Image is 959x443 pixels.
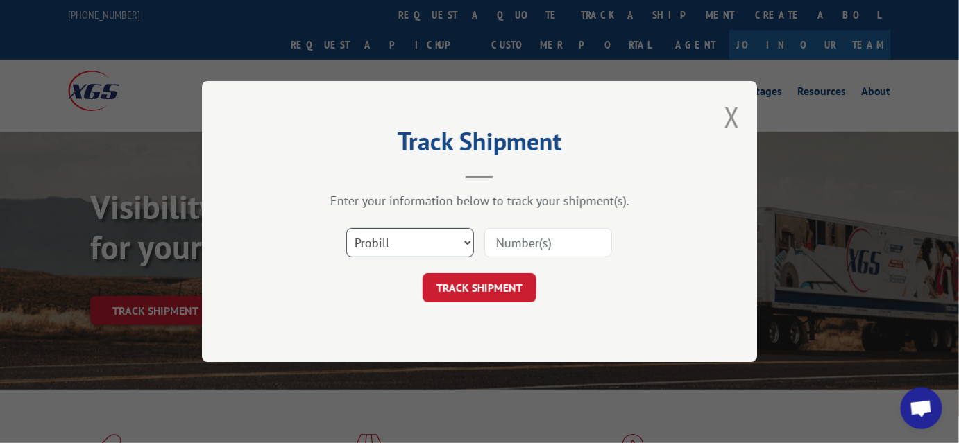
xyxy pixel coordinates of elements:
[724,98,740,135] button: Close modal
[271,132,688,158] h2: Track Shipment
[423,273,536,302] button: TRACK SHIPMENT
[271,193,688,209] div: Enter your information below to track your shipment(s).
[484,228,612,257] input: Number(s)
[901,388,942,429] div: Open chat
